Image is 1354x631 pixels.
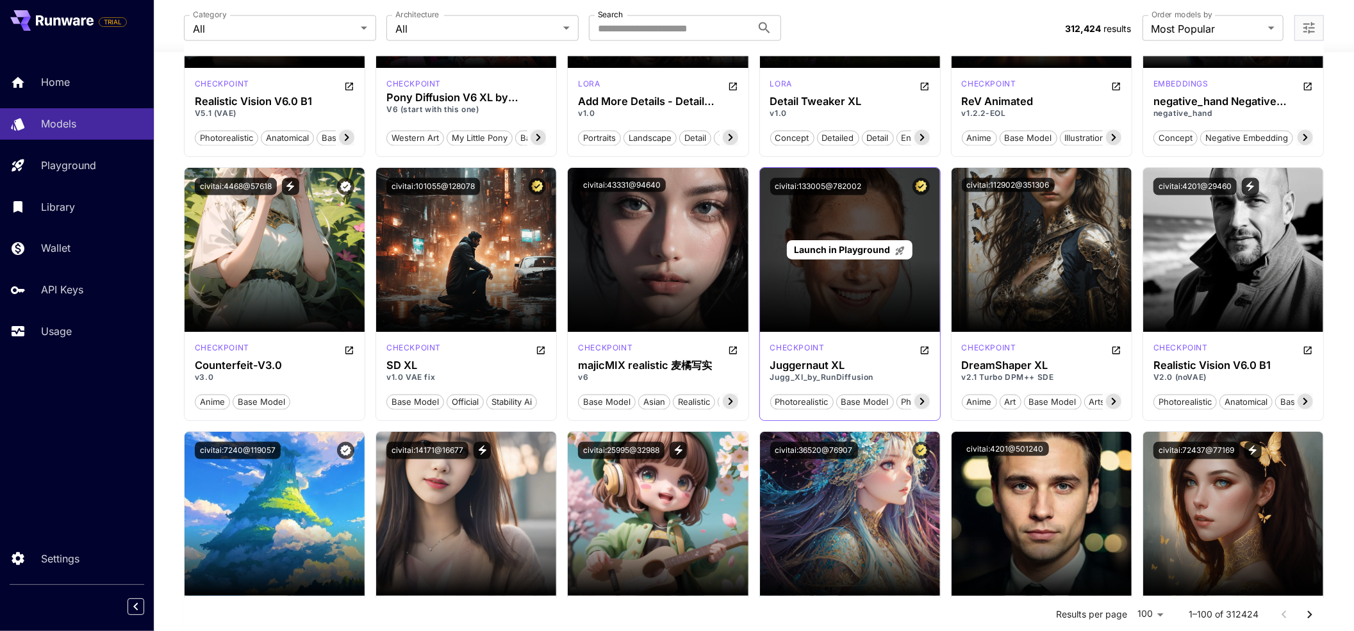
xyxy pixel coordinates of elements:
[795,244,891,255] span: Launch in Playground
[386,129,444,146] button: western art
[447,129,513,146] button: my little pony
[261,132,313,145] span: anatomical
[962,108,1121,119] p: v1.2.2-EOL
[770,442,858,459] button: civitai:36520@76907
[282,178,299,195] button: View trigger words
[579,396,635,409] span: base model
[962,78,1016,90] p: checkpoint
[386,92,546,104] h3: Pony Diffusion V6 XL by PurpleSmart
[578,342,632,354] p: checkpoint
[578,359,738,372] h3: majicMIX realistic 麦橘写实
[718,393,776,410] button: photoralistic
[579,132,620,145] span: portraits
[770,372,930,383] p: Jugg_XI_by_RunDiffusion
[515,129,573,146] button: base model
[578,78,600,94] div: SD 1.5
[1297,602,1323,627] button: Go to next page
[1103,23,1131,34] span: results
[1153,359,1313,372] h3: Realistic Vision V6.0 B1
[99,14,127,29] span: Add your payment card to enable full platform functionality.
[1024,393,1082,410] button: base model
[962,129,997,146] button: anime
[836,393,894,410] button: base model
[1201,132,1292,145] span: negative embedding
[447,396,483,409] span: official
[1085,396,1124,409] span: artstyle
[962,442,1049,456] button: civitai:4201@501240
[578,178,666,192] button: civitai:43331@94640
[41,158,96,173] p: Playground
[1153,178,1237,195] button: civitai:4201@29460
[862,129,894,146] button: detail
[386,78,441,90] div: Pony
[578,372,738,383] p: v6
[395,21,558,37] span: All
[195,393,230,410] button: anime
[1000,132,1057,145] span: base model
[728,342,738,357] button: Open in CivitAI
[770,342,825,357] div: SDXL 1.0
[386,78,441,90] p: checkpoint
[387,132,443,145] span: western art
[673,396,714,409] span: realistic
[1060,129,1110,146] button: illustration
[195,359,354,372] h3: Counterfeit-V3.0
[639,396,670,409] span: asian
[770,342,825,354] p: checkpoint
[41,116,76,131] p: Models
[386,342,441,357] div: SDXL 1.0
[386,372,546,383] p: v1.0 VAE fix
[386,442,468,459] button: civitai:14171@16677
[670,442,687,459] button: View trigger words
[1200,129,1293,146] button: negative embedding
[912,442,930,459] button: Certified Model – Vetted for best performance and includes a commercial license.
[1301,20,1317,37] button: Open more filters
[344,78,354,94] button: Open in CivitAI
[578,393,636,410] button: base model
[536,342,546,357] button: Open in CivitAI
[1189,608,1259,621] p: 1–100 of 312424
[912,178,930,195] button: Certified Model – Vetted for best performance and includes a commercial license.
[863,132,893,145] span: detail
[474,442,491,459] button: View trigger words
[1065,23,1101,34] span: 312,424
[962,372,1121,383] p: v2.1 Turbo DPM++ SDE
[962,359,1121,372] div: DreamShaper XL
[1153,372,1313,383] p: V2.0 (noVAE)
[195,108,354,119] p: V5.1 (VAE)
[193,10,227,20] label: Category
[447,393,484,410] button: official
[1153,95,1313,108] h3: negative_hand Negative Embedding
[770,393,834,410] button: photorealistic
[386,178,480,195] button: civitai:101055@128078
[261,129,314,146] button: anatomical
[386,359,546,372] h3: SD XL
[770,78,792,90] p: lora
[578,78,600,90] p: lora
[680,132,711,145] span: detail
[195,95,354,108] h3: Realistic Vision V6.0 B1
[578,129,621,146] button: portraits
[1132,605,1168,623] div: 100
[387,396,443,409] span: base model
[962,132,996,145] span: anime
[897,132,944,145] span: enhancer
[337,178,354,195] button: Verified working
[1152,21,1263,37] span: Most Popular
[195,342,249,354] p: checkpoint
[487,396,536,409] span: stability ai
[516,132,572,145] span: base model
[770,129,814,146] button: concept
[817,129,859,146] button: detailed
[578,95,738,108] div: Add More Details - Detail Enhancer / Tweaker (细节调整) LoRA
[1153,342,1208,357] div: SD 1.5
[1275,393,1333,410] button: base model
[770,108,930,119] p: v1.0
[1219,393,1273,410] button: anatomical
[41,199,75,215] p: Library
[962,393,997,410] button: anime
[195,342,249,357] div: SD 1.5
